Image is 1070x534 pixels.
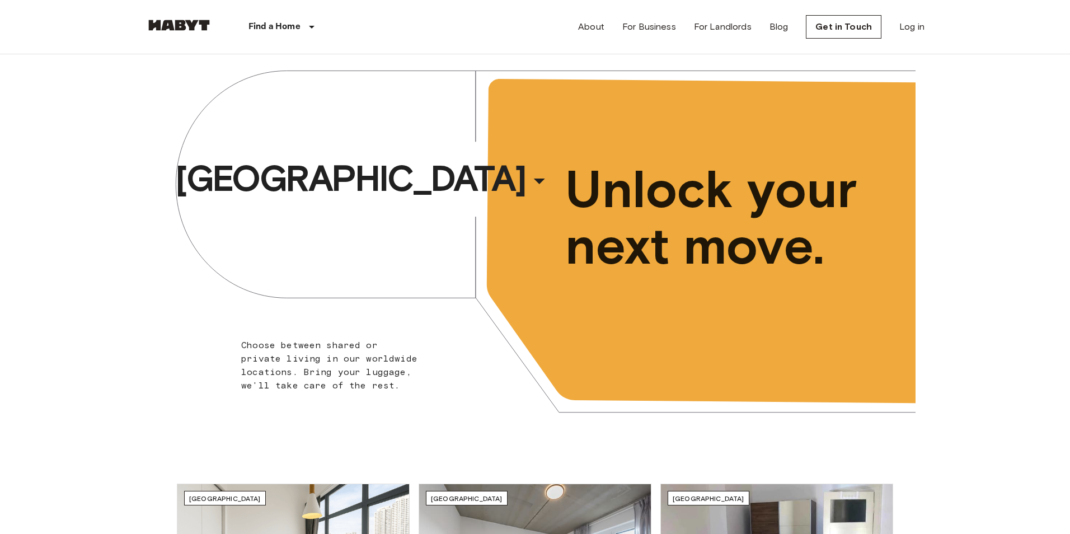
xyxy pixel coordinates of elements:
a: For Business [622,20,676,34]
span: [GEOGRAPHIC_DATA] [673,494,744,503]
span: [GEOGRAPHIC_DATA] [431,494,503,503]
button: [GEOGRAPHIC_DATA] [171,153,557,204]
span: Choose between shared or private living in our worldwide locations. Bring your luggage, we'll tak... [241,340,417,391]
a: Log in [899,20,924,34]
p: Find a Home [248,20,301,34]
img: Habyt [146,20,213,31]
span: [GEOGRAPHIC_DATA] [189,494,261,503]
a: Blog [769,20,789,34]
a: Get in Touch [806,15,881,39]
a: For Landlords [694,20,752,34]
a: About [578,20,604,34]
span: Unlock your next move. [565,161,870,274]
span: [GEOGRAPHIC_DATA] [175,156,525,201]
